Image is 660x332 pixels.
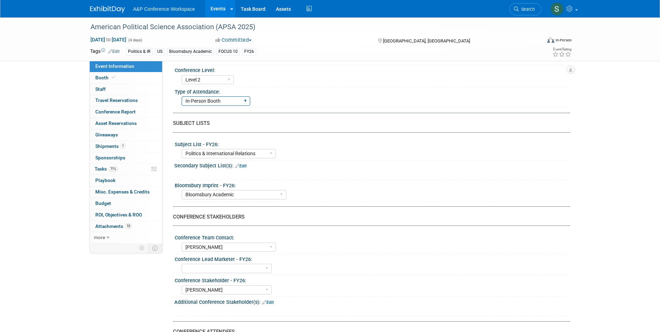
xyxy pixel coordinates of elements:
div: Additional Conference Stakeholder(s): [174,297,570,306]
div: Event Rating [552,48,571,51]
div: Bloomsbury Academic [167,48,214,55]
a: Sponsorships [90,152,162,164]
span: Sponsorships [95,155,125,160]
span: 1 [120,143,126,149]
span: Event Information [95,63,134,69]
span: Asset Reservations [95,120,137,126]
div: Politics & IR [126,48,153,55]
span: to [105,37,112,42]
span: Giveaways [95,132,118,137]
a: Misc. Expenses & Credits [90,187,162,198]
span: 10 [125,223,132,229]
span: Conference Report [95,109,136,114]
td: Personalize Event Tab Strip [136,244,148,253]
span: Shipments [95,143,126,149]
span: [DATE] [DATE] [90,37,127,43]
div: FOCUS 10 [216,48,240,55]
span: Budget [95,200,111,206]
span: Tasks [95,166,118,172]
a: ROI, Objectives & ROO [90,210,162,221]
i: Booth reservation complete [112,76,115,79]
a: Budget [90,198,162,209]
a: Conference Report [90,106,162,118]
a: Giveaways [90,129,162,141]
span: ROI, Objectives & ROO [95,212,142,218]
span: Playbook [95,177,116,183]
td: Tags [90,48,120,56]
a: Search [509,3,541,15]
img: Format-Inperson.png [547,37,554,43]
div: American Political Science Association (APSA 2025) [88,21,531,33]
span: (4 days) [128,38,142,42]
div: FY26 [242,48,256,55]
a: Edit [235,164,247,168]
div: In-Person [555,38,572,43]
td: Toggle Event Tabs [148,244,162,253]
a: Attachments10 [90,221,162,232]
a: Edit [108,49,120,54]
div: Secondary Subject List(s): [174,160,570,169]
a: Booth [90,72,162,84]
a: Event Information [90,61,162,72]
a: Staff [90,84,162,95]
div: Event Format [500,36,572,47]
div: Conference Lead Marketer - FY26: [175,254,567,263]
span: Attachments [95,223,132,229]
div: US [155,48,165,55]
span: Staff [95,86,106,92]
span: more [94,235,105,240]
a: Asset Reservations [90,118,162,129]
div: Conference Team Contact: [175,232,567,241]
a: Edit [262,300,274,305]
img: Susan Jacob [550,2,564,16]
img: ExhibitDay [90,6,125,13]
span: [GEOGRAPHIC_DATA], [GEOGRAPHIC_DATA] [383,38,470,44]
a: more [90,232,162,243]
div: Conference Stakeholder - FY26: [175,275,567,284]
a: Shipments1 [90,141,162,152]
span: 71% [109,166,118,172]
div: SUBJECT LISTS [173,120,565,127]
a: Playbook [90,175,162,186]
button: Committed [213,37,254,44]
div: Subject List - FY26: [175,139,567,148]
span: A&P Conference Workspace [133,6,195,12]
span: Booth [95,75,117,80]
span: Search [519,7,535,12]
span: Misc. Expenses & Credits [95,189,150,195]
div: CONFERENCE STAKEHOLDERS [173,213,565,221]
span: Travel Reservations [95,97,138,103]
div: Conference Level: [175,65,567,74]
a: Travel Reservations [90,95,162,106]
div: Type of Attendance: [175,87,567,95]
div: Bloomsbury Imprint - FY26: [175,180,567,189]
a: Tasks71% [90,164,162,175]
